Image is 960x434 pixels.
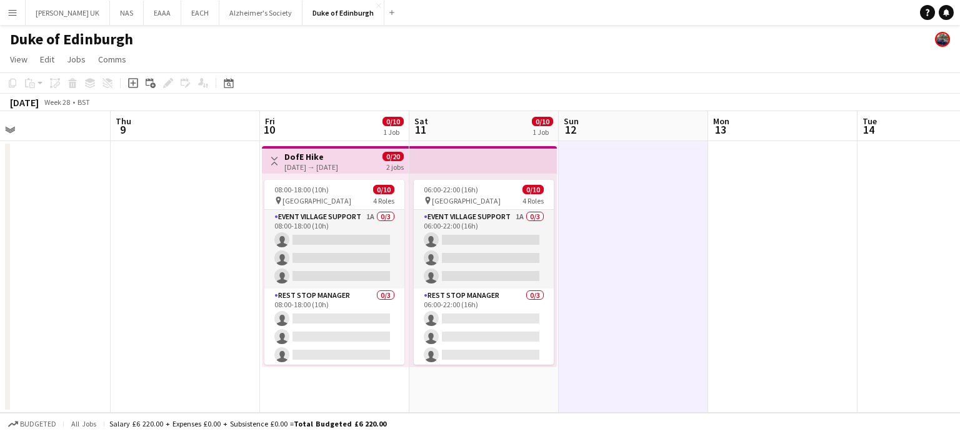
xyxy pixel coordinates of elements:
button: Alzheimer's Society [219,1,302,25]
a: View [5,51,32,67]
span: 11 [412,122,428,137]
span: 4 Roles [373,196,394,205]
h3: DofE Hike [284,151,338,162]
button: NAS [110,1,144,25]
div: BST [77,97,90,107]
span: 08:00-18:00 (10h) [274,185,329,194]
div: Salary £6 220.00 + Expenses £0.00 + Subsistence £0.00 = [109,419,386,428]
app-card-role: Rest Stop Manager0/306:00-22:00 (16h) [414,289,554,367]
span: 0/10 [532,117,553,126]
span: 06:00-22:00 (16h) [424,185,478,194]
button: Duke of Edinburgh [302,1,384,25]
a: Comms [93,51,131,67]
span: 0/10 [522,185,544,194]
span: Thu [116,116,131,127]
span: Mon [713,116,729,127]
span: 0/10 [373,185,394,194]
span: 0/20 [382,152,404,161]
div: [DATE] [10,96,39,109]
div: 2 jobs [386,161,404,172]
span: Budgeted [20,420,56,428]
span: Total Budgeted £6 220.00 [294,419,386,428]
span: 9 [114,122,131,137]
app-job-card: 06:00-22:00 (16h)0/10 [GEOGRAPHIC_DATA]4 RolesEvent Village Support1A0/306:00-22:00 (16h) Rest St... [414,180,554,365]
div: 1 Job [383,127,403,137]
span: 10 [263,122,275,137]
a: Jobs [62,51,91,67]
span: Week 28 [41,97,72,107]
span: Edit [40,54,54,65]
span: Sun [564,116,579,127]
div: 1 Job [532,127,552,137]
span: All jobs [69,419,99,428]
span: 12 [562,122,579,137]
span: 0/10 [382,117,404,126]
span: Jobs [67,54,86,65]
span: [GEOGRAPHIC_DATA] [432,196,501,205]
span: [GEOGRAPHIC_DATA] [282,196,351,205]
span: View [10,54,27,65]
app-job-card: 08:00-18:00 (10h)0/10 [GEOGRAPHIC_DATA]4 RolesEvent Village Support1A0/308:00-18:00 (10h) Rest St... [264,180,404,365]
span: 14 [861,122,877,137]
span: Sat [414,116,428,127]
button: EACH [181,1,219,25]
span: Fri [265,116,275,127]
app-card-role: Rest Stop Manager0/308:00-18:00 (10h) [264,289,404,367]
span: Tue [862,116,877,127]
button: [PERSON_NAME] UK [26,1,110,25]
span: 4 Roles [522,196,544,205]
span: Comms [98,54,126,65]
button: Budgeted [6,417,58,431]
div: [DATE] → [DATE] [284,162,338,172]
button: EAAA [144,1,181,25]
h1: Duke of Edinburgh [10,30,133,49]
app-card-role: Event Village Support1A0/306:00-22:00 (16h) [414,210,554,289]
span: 13 [711,122,729,137]
app-card-role: Event Village Support1A0/308:00-18:00 (10h) [264,210,404,289]
app-user-avatar: Felicity Taylor-Armstrong [935,32,950,47]
a: Edit [35,51,59,67]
